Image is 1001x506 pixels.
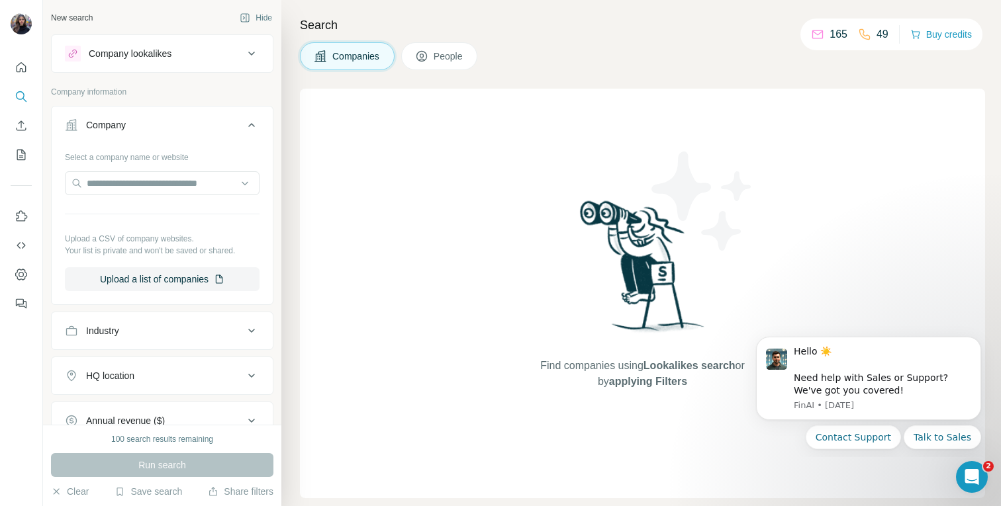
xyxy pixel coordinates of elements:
[574,197,712,345] img: Surfe Illustration - Woman searching with binoculars
[65,233,260,245] p: Upload a CSV of company websites.
[11,292,32,316] button: Feedback
[300,16,985,34] h4: Search
[736,325,1001,457] iframe: Intercom notifications message
[434,50,464,63] span: People
[956,461,988,493] iframe: Intercom live chat
[910,25,972,44] button: Buy credits
[115,485,182,498] button: Save search
[11,114,32,138] button: Enrich CSV
[65,267,260,291] button: Upload a list of companies
[11,85,32,108] button: Search
[609,376,687,387] span: applying Filters
[86,118,126,132] div: Company
[111,433,213,445] div: 100 search results remaining
[11,233,32,257] button: Use Surfe API
[86,324,119,337] div: Industry
[65,245,260,257] p: Your list is private and won't be saved or shared.
[52,109,273,146] button: Company
[830,26,847,42] p: 165
[332,50,381,63] span: Companies
[51,12,93,24] div: New search
[51,485,89,498] button: Clear
[230,8,281,28] button: Hide
[983,461,994,472] span: 2
[11,56,32,79] button: Quick start
[52,38,273,69] button: Company lookalikes
[11,143,32,167] button: My lists
[52,360,273,392] button: HQ location
[11,204,32,228] button: Use Surfe on LinkedIn
[89,47,171,60] div: Company lookalikes
[11,13,32,34] img: Avatar
[52,405,273,437] button: Annual revenue ($)
[11,263,32,286] button: Dashboard
[208,485,273,498] button: Share filters
[86,369,134,382] div: HQ location
[86,414,165,427] div: Annual revenue ($)
[877,26,888,42] p: 49
[51,86,273,98] p: Company information
[643,360,736,371] span: Lookalikes search
[65,146,260,163] div: Select a company name or website
[52,315,273,347] button: Industry
[536,358,748,390] span: Find companies using or by
[643,142,762,261] img: Surfe Illustration - Stars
